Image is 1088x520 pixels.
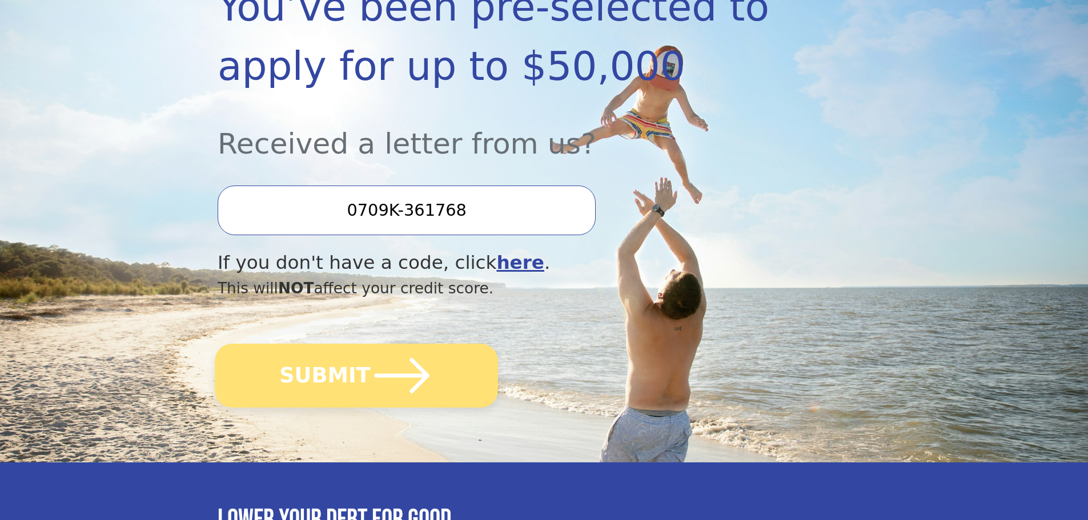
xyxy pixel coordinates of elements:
div: Received a letter from us? [218,96,773,165]
a: here [496,252,544,273]
div: This will affect your credit score. [218,277,773,300]
div: If you don't have a code, click . [218,249,773,277]
input: Enter your Offer Code: [218,186,596,235]
span: NOT [278,279,314,297]
button: SUBMIT [215,344,498,408]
